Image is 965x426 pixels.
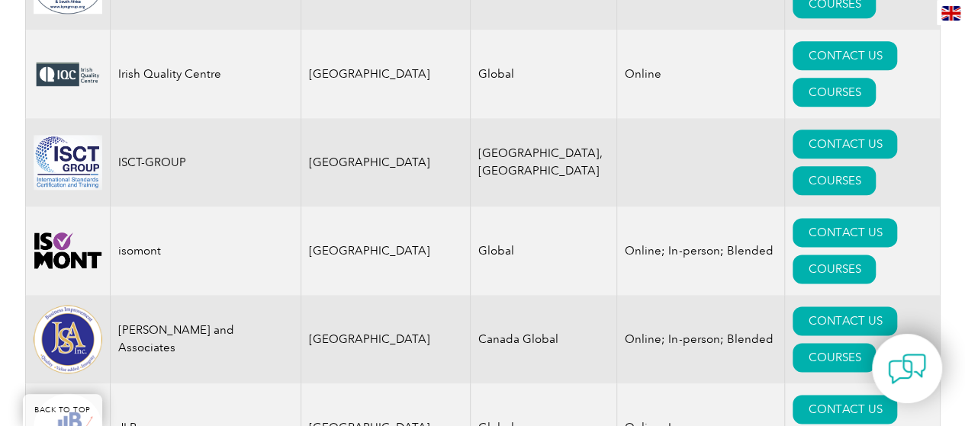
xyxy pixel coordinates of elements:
a: COURSES [793,343,876,372]
td: [GEOGRAPHIC_DATA], [GEOGRAPHIC_DATA] [471,118,617,207]
td: Online; In-person; Blended [617,295,785,383]
td: [PERSON_NAME] and Associates [110,295,301,383]
td: [GEOGRAPHIC_DATA] [301,207,471,295]
td: Online; In-person; Blended [617,207,785,295]
td: ISCT-GROUP [110,118,301,207]
td: [GEOGRAPHIC_DATA] [301,295,471,383]
a: COURSES [793,166,876,195]
td: Irish Quality Centre [110,30,301,118]
a: CONTACT US [793,130,897,159]
a: COURSES [793,78,876,107]
a: CONTACT US [793,306,897,335]
td: isomont [110,207,301,295]
td: Online [617,30,785,118]
td: Canada Global [471,295,617,383]
td: Global [471,30,617,118]
img: 6372c78c-dabc-ea11-a814-000d3a79823d-logo.png [34,305,102,373]
td: Global [471,207,617,295]
td: [GEOGRAPHIC_DATA] [301,118,471,207]
img: 4c00d100-7796-ed11-aad0-0022481565fd-logo.png [34,232,102,269]
img: e6f09189-3a6f-eb11-a812-00224815377e-logo.png [34,60,102,88]
a: CONTACT US [793,41,897,70]
img: contact-chat.png [888,350,926,388]
img: en [941,6,960,21]
a: BACK TO TOP [23,394,102,426]
img: c5cf6e33-1286-eb11-a812-002248153d3e-logo.png [34,135,102,190]
a: COURSES [793,255,876,283]
td: [GEOGRAPHIC_DATA] [301,30,471,118]
a: CONTACT US [793,395,897,424]
a: CONTACT US [793,218,897,247]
